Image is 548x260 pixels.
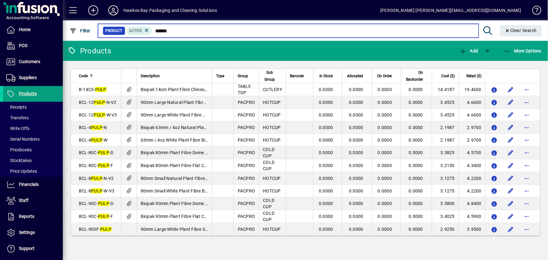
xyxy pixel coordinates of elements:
div: On Order [376,73,398,79]
div: Group [238,73,255,79]
span: Barcode [290,73,304,79]
span: COLD CUP [263,160,274,171]
td: 2.9700 [458,134,485,146]
span: 0.0000 [378,176,392,181]
a: Home [3,22,63,38]
td: 2.1987 [432,121,458,134]
span: PACPRO [238,100,255,105]
span: 90mm Large Natural Plant Fibre BioCup Lid [141,100,228,105]
span: 0.0000 [409,227,423,232]
span: 0.0000 [409,125,423,130]
span: Home [19,27,30,32]
td: 3.4525 [432,109,458,121]
span: 0.0000 [378,214,392,219]
td: 3.9500 [458,223,485,236]
span: 0.0000 [349,227,363,232]
span: HOTCUP [263,100,281,105]
td: 4.3400 [458,159,485,172]
span: 0.0000 [409,163,423,168]
button: More options [522,84,532,95]
span: 0.0000 [319,87,333,92]
span: 0.0000 [319,138,333,143]
div: Description [141,73,208,79]
em: PULP [98,201,109,206]
span: 0.0000 [409,100,423,105]
span: 0.0000 [409,201,423,206]
span: 0.0000 [349,176,363,181]
span: 0.0000 [349,214,363,219]
div: Sub Group [263,69,282,83]
span: 0.0000 [378,150,392,155]
button: Add [458,45,480,57]
span: 0.0000 [319,176,333,181]
span: 0.0000 [319,227,333,232]
span: BCL-4 -N [79,125,107,130]
span: Reports [19,214,34,219]
em: PULP [100,227,111,232]
span: BCL-90C- -F [79,214,113,219]
button: More options [522,110,532,120]
td: 3.1275 [432,172,458,185]
span: Settings [19,230,35,235]
span: POS [19,43,27,48]
button: Edit [506,173,516,183]
mat-chip: Activation Status: Active [127,27,152,35]
span: 0.0000 [319,100,333,105]
span: 0.0000 [409,87,423,92]
span: Retail ($) [466,73,481,79]
span: BCL-90SF- [79,227,111,232]
button: More options [522,198,532,209]
button: More options [522,160,532,171]
div: In Stock [317,73,339,79]
span: Financials [19,182,39,187]
span: 0.0000 [319,214,333,219]
a: Knowledge Base [528,1,540,22]
span: 0.0000 [349,87,363,92]
a: Serial Numbers [3,134,63,144]
span: Staff [19,198,29,203]
span: In Stock [320,73,333,79]
span: Transfers [6,115,29,120]
span: PACPRO [238,125,255,130]
a: Financials [3,177,63,192]
span: More Options [503,48,542,53]
div: [PERSON_NAME] [PERSON_NAME][EMAIL_ADDRESS][DOMAIN_NAME] [380,5,521,15]
span: COLD CUP [263,211,274,222]
span: PACPRO [238,188,255,193]
span: 0.0000 [319,163,333,168]
span: PACPRO [238,112,255,117]
td: 3.4525 [432,96,458,109]
div: Barcode [290,73,309,79]
span: TABLE TOP [238,84,251,95]
a: Support [3,241,63,257]
button: Edit [506,224,516,234]
span: Filter [69,28,90,33]
span: 0.0000 [349,188,363,193]
a: Staff [3,193,63,209]
a: Transfers [3,112,63,123]
span: Product [106,28,122,34]
td: 3.1275 [432,185,458,197]
button: More options [522,122,532,133]
td: 4.2200 [458,172,485,185]
td: 3.4025 [432,210,458,223]
td: 4.2200 [458,185,485,197]
span: 90mm Large White Plant Fibre Strawless BioCup Lid [141,227,245,232]
span: Receipts [6,105,27,110]
button: Edit [506,97,516,107]
button: More Options [502,45,543,57]
div: Code [79,73,117,79]
td: 3.5800 [432,197,458,210]
span: 0.0000 [378,227,392,232]
button: Edit [506,160,516,171]
button: Edit [506,122,516,133]
span: BCL-90C- -D [79,201,114,206]
em: PULP [91,138,102,143]
td: 3.2150 [432,159,458,172]
span: Biopak 80mm Plant Fibre Dome Cold Paper BioCup Lid 50 units per slve [141,150,284,155]
span: 0.0000 [378,188,392,193]
div: Allocated [346,73,369,79]
button: Edit [506,186,516,196]
span: Biopak 63mm / 4oz Natural Plant Fibre BioCup Lid 50 units per slve [141,125,276,130]
span: COLD CUP [263,147,274,158]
